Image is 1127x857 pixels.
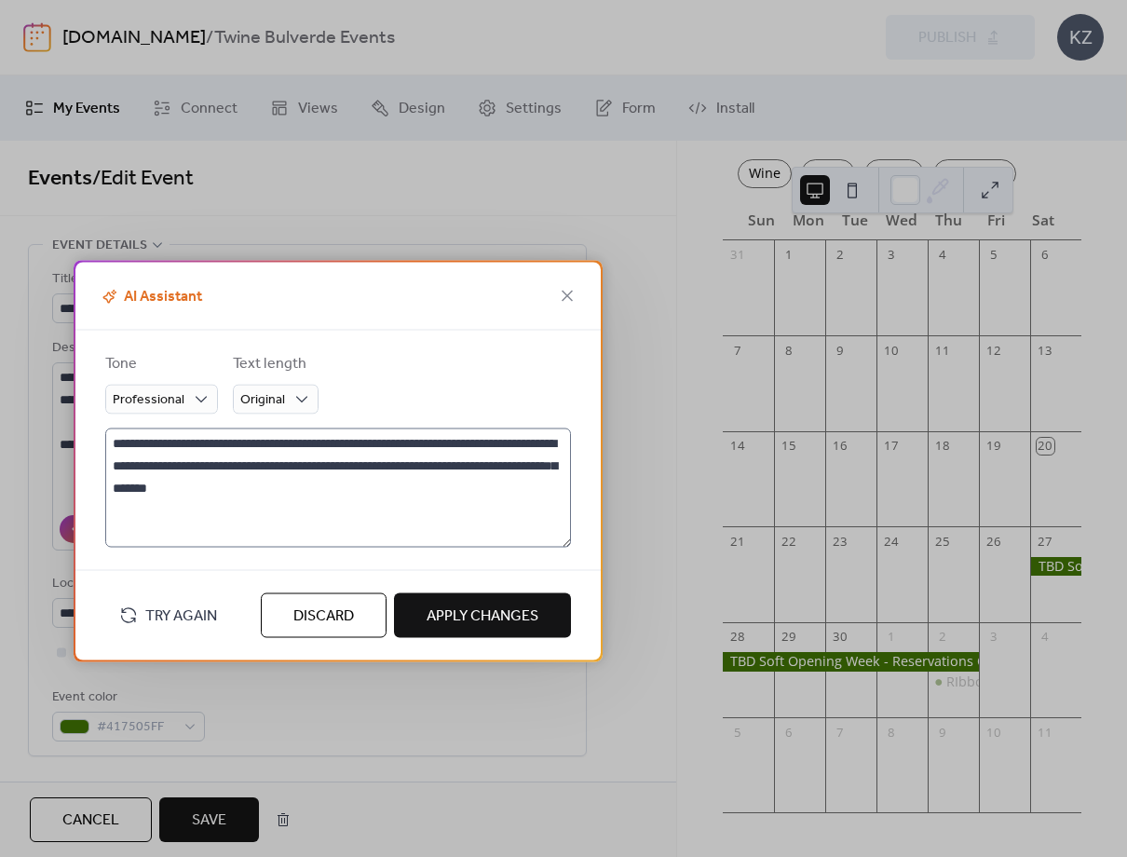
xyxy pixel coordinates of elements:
[105,599,231,633] button: Try Again
[113,388,184,413] span: Professional
[233,353,315,375] div: Text length
[261,593,387,638] button: Discard
[105,353,214,375] div: Tone
[240,388,285,413] span: Original
[98,286,202,308] span: AI Assistant
[293,605,354,628] span: Discard
[145,605,217,628] span: Try Again
[394,593,571,638] button: Apply Changes
[427,605,538,628] span: Apply Changes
